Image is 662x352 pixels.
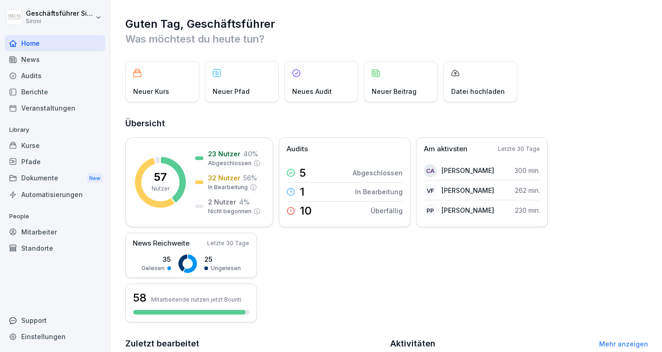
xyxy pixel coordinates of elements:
p: Abgeschlossen [208,159,251,167]
p: People [5,209,105,224]
a: Kurse [5,137,105,154]
p: Sironi [26,18,93,25]
p: 1 [300,186,305,198]
a: News [5,51,105,68]
p: 35 [141,254,171,264]
p: Überfällig [371,206,403,216]
p: Abgeschlossen [353,168,403,178]
p: 5 [300,167,306,179]
p: Neues Audit [292,86,332,96]
p: Gelesen [141,264,165,272]
p: 25 [204,254,241,264]
h2: Zuletzt bearbeitet [125,337,384,350]
div: VF [424,184,437,197]
p: News Reichweite [133,238,190,249]
a: Veranstaltungen [5,100,105,116]
p: 262 min. [515,185,540,195]
a: DokumenteNew [5,170,105,187]
a: Mitarbeiter [5,224,105,240]
p: In Bearbeitung [355,187,403,197]
p: In Bearbeitung [208,183,248,191]
p: Ungelesen [211,264,241,272]
p: Was möchtest du heute tun? [125,31,648,46]
p: Neuer Pfad [213,86,250,96]
div: Dokumente [5,170,105,187]
p: 57 [154,172,167,183]
p: Library [5,123,105,137]
p: Neuer Beitrag [372,86,417,96]
p: [PERSON_NAME] [441,185,494,195]
a: Audits [5,68,105,84]
p: 32 Nutzer [208,173,240,183]
p: 10 [300,205,312,216]
p: Nicht begonnen [208,207,251,216]
a: Pfade [5,154,105,170]
h3: 58 [133,290,147,306]
div: CA [424,164,437,177]
a: Mehr anzeigen [599,340,648,348]
a: Automatisierungen [5,186,105,203]
p: [PERSON_NAME] [441,205,494,215]
p: Nutzer [152,185,170,193]
a: Home [5,35,105,51]
p: [PERSON_NAME] [441,166,494,175]
p: Geschäftsführer Sironi [26,10,93,18]
a: Einstellungen [5,328,105,345]
p: Mitarbeitende nutzen jetzt Bounti [151,296,241,303]
div: New [87,173,103,184]
h2: Aktivitäten [390,337,435,350]
p: 4 % [239,197,250,207]
p: Letzte 30 Tage [498,145,540,153]
p: 2 Nutzer [208,197,236,207]
p: 56 % [243,173,257,183]
a: Berichte [5,84,105,100]
p: Am aktivsten [424,144,467,154]
p: Audits [287,144,308,154]
div: PP [424,204,437,217]
p: Neuer Kurs [133,86,169,96]
h1: Guten Tag, Geschäftsführer [125,17,648,31]
p: Letzte 30 Tage [207,239,249,247]
p: 230 min. [515,205,540,215]
p: 23 Nutzer [208,149,240,159]
h2: Übersicht [125,117,648,130]
p: 40 % [243,149,258,159]
a: Standorte [5,240,105,256]
div: Support [5,312,105,328]
p: Datei hochladen [451,86,505,96]
p: 300 min. [515,166,540,175]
